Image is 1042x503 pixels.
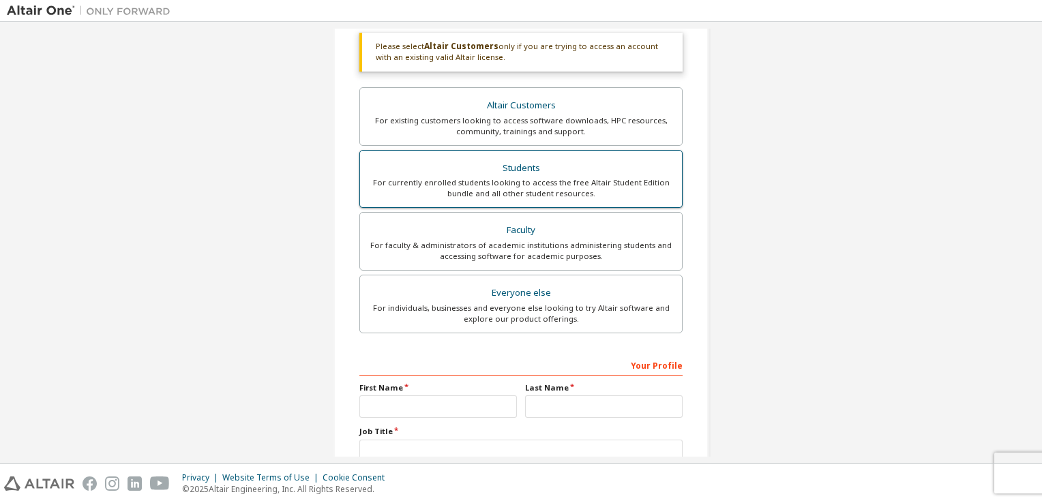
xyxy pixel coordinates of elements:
[368,159,674,178] div: Students
[368,115,674,137] div: For existing customers looking to access software downloads, HPC resources, community, trainings ...
[83,476,97,491] img: facebook.svg
[359,33,683,72] div: Please select only if you are trying to access an account with an existing valid Altair license.
[368,221,674,240] div: Faculty
[368,96,674,115] div: Altair Customers
[4,476,74,491] img: altair_logo.svg
[424,40,498,52] b: Altair Customers
[222,472,323,483] div: Website Terms of Use
[525,382,683,393] label: Last Name
[105,476,119,491] img: instagram.svg
[368,177,674,199] div: For currently enrolled students looking to access the free Altair Student Edition bundle and all ...
[182,472,222,483] div: Privacy
[182,483,393,495] p: © 2025 Altair Engineering, Inc. All Rights Reserved.
[359,354,683,376] div: Your Profile
[150,476,170,491] img: youtube.svg
[368,284,674,303] div: Everyone else
[359,382,517,393] label: First Name
[128,476,142,491] img: linkedin.svg
[7,4,177,18] img: Altair One
[368,303,674,324] div: For individuals, businesses and everyone else looking to try Altair software and explore our prod...
[323,472,393,483] div: Cookie Consent
[368,240,674,262] div: For faculty & administrators of academic institutions administering students and accessing softwa...
[359,426,683,437] label: Job Title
